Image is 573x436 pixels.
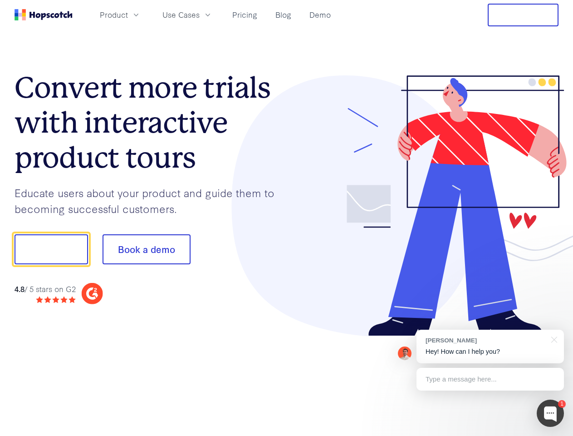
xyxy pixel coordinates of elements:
span: Product [100,9,128,20]
strong: 4.8 [15,283,24,294]
p: Hey! How can I help you? [426,347,555,357]
div: 1 [558,400,566,408]
a: Demo [306,7,334,22]
div: / 5 stars on G2 [15,283,76,295]
img: Mark Spera [398,347,411,360]
a: Blog [272,7,295,22]
button: Use Cases [157,7,218,22]
div: Type a message here... [416,368,564,391]
a: Pricing [229,7,261,22]
h1: Convert more trials with interactive product tours [15,70,287,175]
button: Free Trial [488,4,558,26]
p: Educate users about your product and guide them to becoming successful customers. [15,185,287,216]
button: Product [94,7,146,22]
span: Use Cases [162,9,200,20]
button: Show me! [15,234,88,264]
a: Home [15,9,73,20]
div: [PERSON_NAME] [426,336,546,345]
button: Book a demo [103,234,191,264]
